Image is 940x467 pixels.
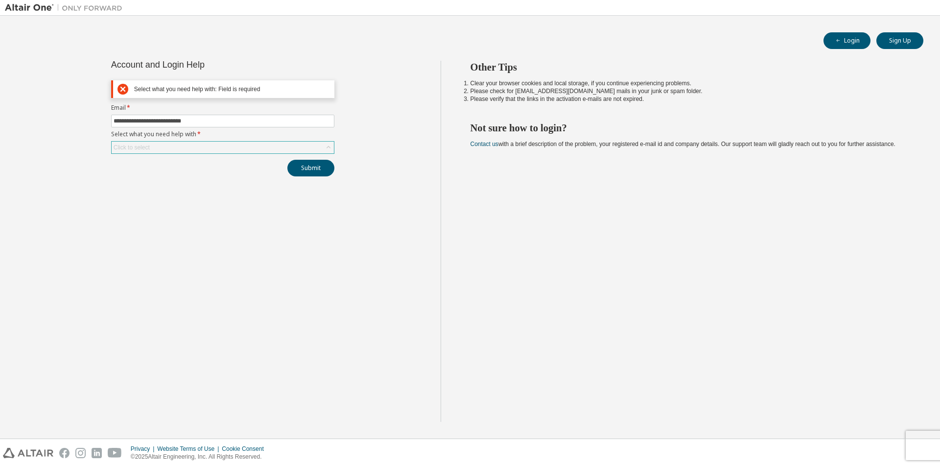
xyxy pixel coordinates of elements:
[470,141,895,147] span: with a brief description of the problem, your registered e-mail id and company details. Our suppo...
[75,448,86,458] img: instagram.svg
[111,104,334,112] label: Email
[470,87,906,95] li: Please check for [EMAIL_ADDRESS][DOMAIN_NAME] mails in your junk or spam folder.
[131,445,157,453] div: Privacy
[3,448,53,458] img: altair_logo.svg
[470,95,906,103] li: Please verify that the links in the activation e-mails are not expired.
[470,122,906,134] h2: Not sure how to login?
[222,445,269,453] div: Cookie Consent
[111,61,290,69] div: Account and Login Help
[59,448,70,458] img: facebook.svg
[876,32,923,49] button: Sign Up
[470,61,906,74] h2: Other Tips
[108,448,122,458] img: youtube.svg
[470,79,906,87] li: Clear your browser cookies and local storage, if you continue experiencing problems.
[157,445,222,453] div: Website Terms of Use
[823,32,870,49] button: Login
[134,86,330,93] div: Select what you need help with: Field is required
[92,448,102,458] img: linkedin.svg
[470,141,498,147] a: Contact us
[114,144,150,151] div: Click to select
[287,160,334,176] button: Submit
[111,130,334,138] label: Select what you need help with
[112,142,334,153] div: Click to select
[131,453,270,461] p: © 2025 Altair Engineering, Inc. All Rights Reserved.
[5,3,127,13] img: Altair One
